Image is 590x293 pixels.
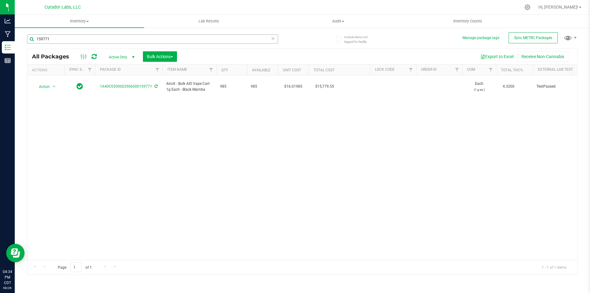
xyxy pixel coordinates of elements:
[5,44,11,50] inline-svg: Inventory
[143,51,177,62] button: Bulk Actions
[3,286,12,290] p: 08/26
[509,32,558,43] button: Sync METRC Packages
[15,18,144,24] span: Inventory
[271,34,275,42] span: Clear
[274,18,403,24] span: Audit
[467,67,475,72] a: UOM
[537,263,571,272] span: 1 - 1 of 1 items
[100,67,121,72] a: Package ID
[344,35,375,44] span: Include items not tagged for facility
[53,263,97,272] span: Page of 1
[313,68,335,72] a: Total Cost
[6,244,25,262] iframe: Resource center
[32,68,62,72] div: Actions
[462,35,499,41] button: Manage package tags
[27,34,278,44] input: Search Package ID, Item Name, SKU, Lot or Part Number...
[167,67,187,72] a: Item Name
[206,65,216,75] a: Filter
[152,65,163,75] a: Filter
[220,84,243,89] span: 985
[5,57,11,64] inline-svg: Reports
[524,4,531,10] div: Manage settings
[5,18,11,24] inline-svg: Analytics
[45,5,81,10] span: Curador Labs, LLC
[166,81,213,93] span: AiroX - Bulk AIO Vape Cart 1g Each - Black Mamba
[403,15,533,28] a: Inventory Counts
[70,263,81,272] input: 1
[312,82,337,91] span: $15,779.55
[466,87,492,93] p: (1 g ea.)
[3,269,12,286] p: 04:34 PM CDT
[538,67,586,72] a: External Lab Test Result
[514,36,552,40] span: Sync METRC Packages
[144,15,273,28] a: Lab Results
[445,18,490,24] span: Inventory Counts
[50,82,58,91] span: select
[15,15,144,28] a: Inventory
[538,5,578,10] span: Hi, [PERSON_NAME]!
[466,81,492,93] span: Each
[190,18,227,24] span: Lab Results
[147,54,173,59] span: Bulk Actions
[154,84,158,89] span: Sync from Compliance System
[486,65,496,75] a: Filter
[33,82,50,91] span: Action
[252,68,270,72] a: Available
[278,75,309,98] td: $16.01985
[476,51,517,62] button: Export to Excel
[500,82,517,91] span: 4.3200
[251,84,274,89] span: 985
[452,65,462,75] a: Filter
[32,53,75,60] span: All Packages
[406,65,416,75] a: Filter
[421,67,437,72] a: Order Id
[273,15,403,28] a: Audit
[5,31,11,37] inline-svg: Manufacturing
[501,68,523,72] a: Total THC%
[221,68,228,72] a: Qty
[85,65,95,75] a: Filter
[77,82,83,91] span: In Sync
[283,68,301,72] a: Unit Cost
[375,67,395,72] a: Lock Code
[69,67,93,72] a: Sync Status
[100,84,152,89] a: 1A40C0300002906000159771
[517,51,568,62] button: Receive Non-Cannabis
